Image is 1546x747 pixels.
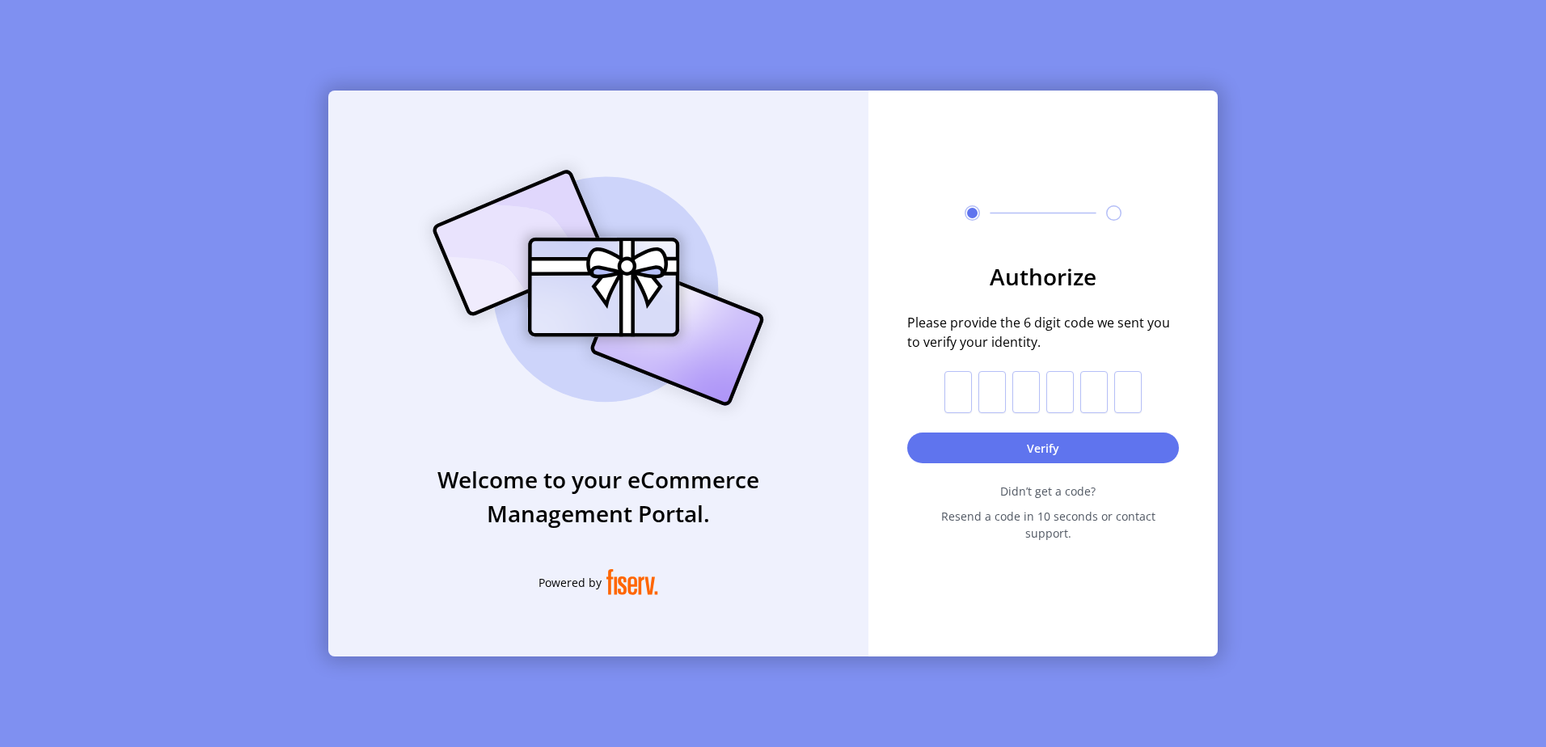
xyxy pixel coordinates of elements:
img: card_Illustration.svg [408,152,788,424]
button: Verify [907,433,1179,463]
span: Didn’t get a code? [917,483,1179,500]
span: Powered by [539,574,602,591]
span: Please provide the 6 digit code we sent you to verify your identity. [907,313,1179,352]
h3: Welcome to your eCommerce Management Portal. [328,462,868,530]
h3: Authorize [907,260,1179,293]
span: Resend a code in 10 seconds or contact support. [917,508,1179,542]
